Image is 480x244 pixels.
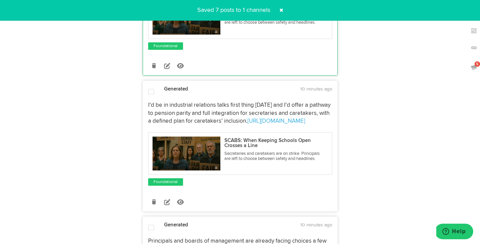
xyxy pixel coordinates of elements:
a: Foundational [152,43,179,49]
time: 10 minutes ago [300,87,332,91]
img: links_off.svg [471,44,477,51]
p: Secretaries and caretakers are on strike. Principals are left to choose between safety and headli... [224,151,325,161]
span: 5 [475,61,480,67]
span: Saved 7 posts to 1 channels [193,7,274,13]
a: Foundational [152,179,179,185]
time: 10 minutes ago [300,223,332,227]
p: SCABS: When Keeping Schools Open Crosses a Line [224,138,325,148]
a: [URL][DOMAIN_NAME] [247,118,305,124]
img: keywords_off.svg [471,27,477,34]
img: https%3A%2F%2Fsimonmlewis.substack.com%2Fapi%2Fv1%2Fpost_preview%2F172611874%2Ftwitter.jpg%3Fvers... [153,137,220,170]
iframe: Opens a widget where you can find more information [436,224,473,241]
strong: Generated [164,222,188,227]
p: I’d be in industrial relations talks first thing [DATE] and I’d offer a pathway to pension parity... [148,101,332,125]
img: announcements_off.svg [471,64,477,70]
strong: Generated [164,86,188,91]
